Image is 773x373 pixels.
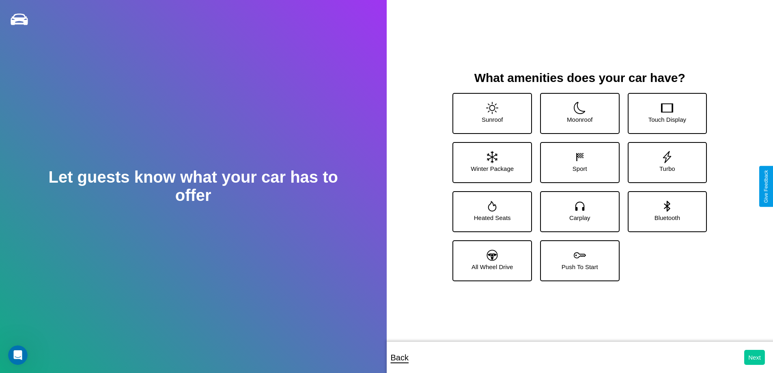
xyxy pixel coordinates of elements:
[744,350,765,365] button: Next
[562,261,598,272] p: Push To Start
[573,163,587,174] p: Sport
[648,114,686,125] p: Touch Display
[482,114,503,125] p: Sunroof
[474,212,511,223] p: Heated Seats
[472,261,513,272] p: All Wheel Drive
[39,168,348,205] h2: Let guests know what your car has to offer
[763,170,769,203] div: Give Feedback
[567,114,592,125] p: Moonroof
[8,345,28,365] iframe: Intercom live chat
[659,163,675,174] p: Turbo
[655,212,680,223] p: Bluetooth
[444,71,715,85] h3: What amenities does your car have?
[391,350,409,365] p: Back
[569,212,590,223] p: Carplay
[471,163,514,174] p: Winter Package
